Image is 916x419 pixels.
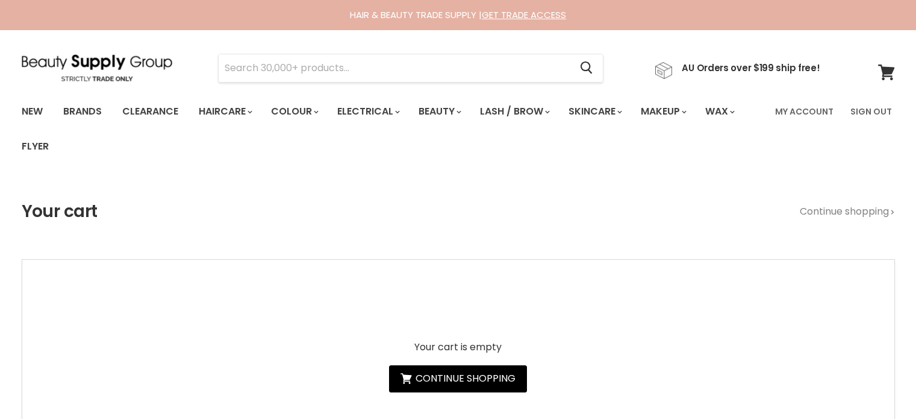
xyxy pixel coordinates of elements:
[13,94,768,164] ul: Main menu
[54,99,111,124] a: Brands
[13,99,52,124] a: New
[559,99,629,124] a: Skincare
[696,99,742,124] a: Wax
[800,206,895,217] a: Continue shopping
[571,54,603,82] button: Search
[7,94,910,164] nav: Main
[389,365,527,392] a: Continue shopping
[389,342,527,353] p: Your cart is empty
[632,99,694,124] a: Makeup
[13,134,58,159] a: Flyer
[190,99,260,124] a: Haircare
[7,9,910,21] div: HAIR & BEAUTY TRADE SUPPLY |
[843,99,899,124] a: Sign Out
[218,54,603,83] form: Product
[22,202,98,221] h1: Your cart
[856,362,904,407] iframe: Gorgias live chat messenger
[410,99,469,124] a: Beauty
[328,99,407,124] a: Electrical
[113,99,187,124] a: Clearance
[262,99,326,124] a: Colour
[219,54,571,82] input: Search
[471,99,557,124] a: Lash / Brow
[768,99,841,124] a: My Account
[482,8,566,21] a: GET TRADE ACCESS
